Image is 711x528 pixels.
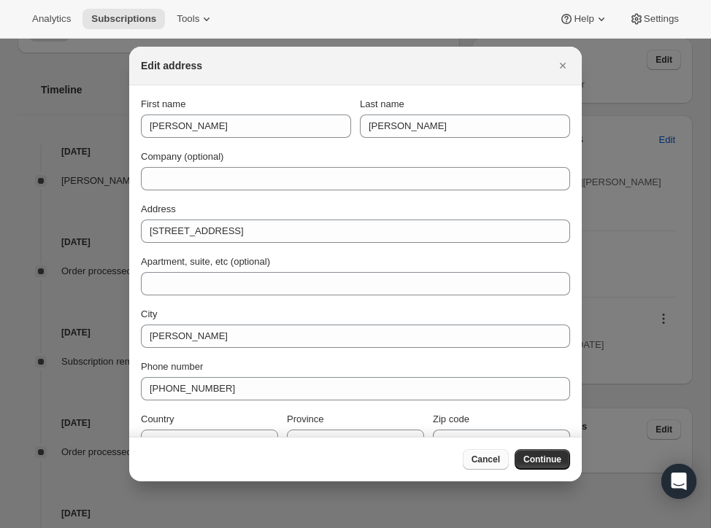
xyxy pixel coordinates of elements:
[82,9,165,29] button: Subscriptions
[287,414,324,424] span: Province
[550,9,617,29] button: Help
[141,361,203,372] span: Phone number
[141,98,185,109] span: First name
[141,308,157,319] span: City
[433,414,469,424] span: Zip code
[141,58,202,73] h2: Edit address
[463,449,509,470] button: Cancel
[574,13,593,25] span: Help
[523,454,561,465] span: Continue
[141,414,174,424] span: Country
[620,9,688,29] button: Settings
[141,256,270,267] span: Apartment, suite, etc (optional)
[472,454,500,465] span: Cancel
[141,203,176,214] span: Address
[661,464,696,499] div: Open Intercom Messenger
[360,98,404,109] span: Last name
[515,449,570,470] button: Continue
[91,13,156,25] span: Subscriptions
[141,151,223,162] span: Company (optional)
[553,55,573,76] button: Close
[32,13,71,25] span: Analytics
[177,13,199,25] span: Tools
[23,9,80,29] button: Analytics
[644,13,679,25] span: Settings
[168,9,223,29] button: Tools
